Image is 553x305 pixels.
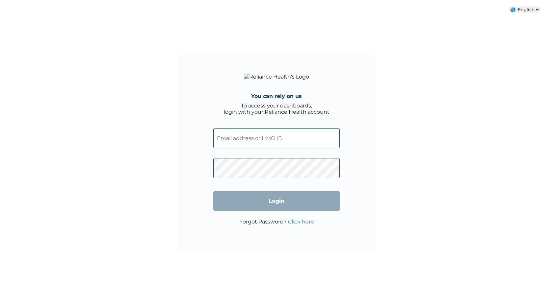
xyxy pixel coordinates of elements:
a: Click here [288,219,314,225]
h4: You can rely on us [251,93,302,99]
div: To access your dashboards, login with your Reliance Health account [224,103,329,115]
img: Reliance Health's Logo [244,74,309,80]
p: Forgot Password? [239,219,314,225]
input: Email address or HMO ID [213,128,340,148]
input: Login [213,191,340,211]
